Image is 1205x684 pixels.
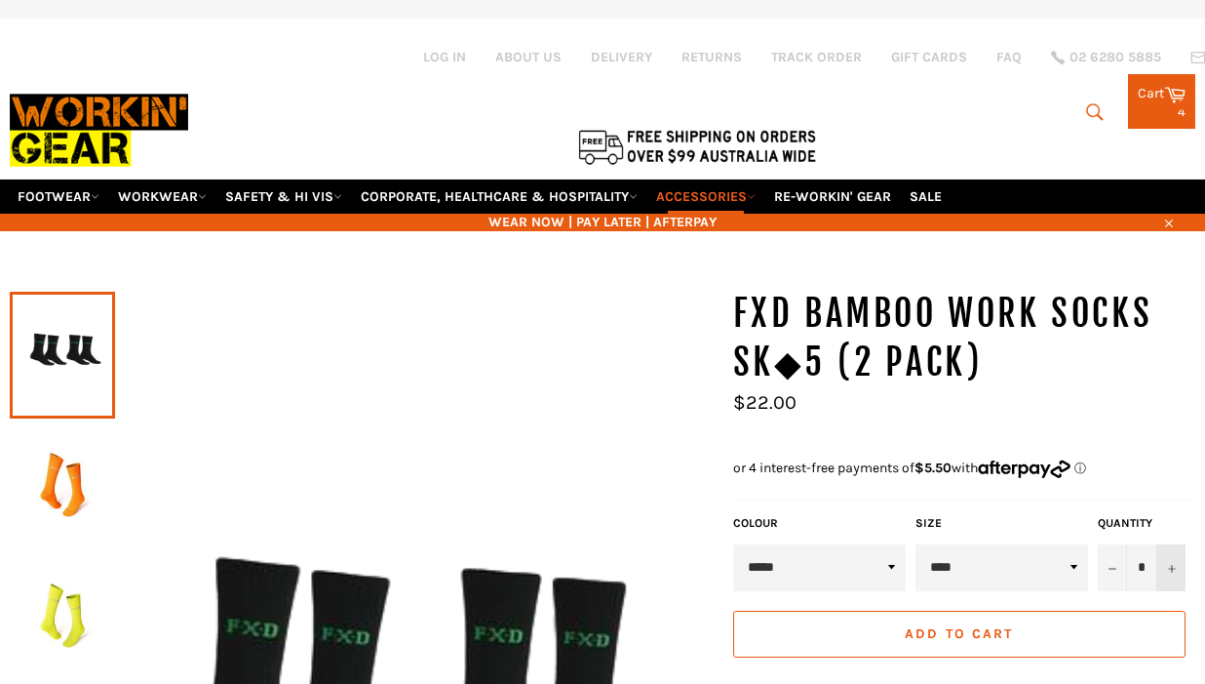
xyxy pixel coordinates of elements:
a: RETURNS [681,48,742,66]
span: 02 6280 5885 [1069,51,1161,64]
a: SALE [902,180,950,214]
span: WEAR NOW | PAY LATER | AFTERPAY [10,213,1195,231]
img: Workin Gear leaders in Workwear, Safety Boots, PPE, Uniforms. Australia's No.1 in Workwear [10,82,188,179]
span: Add to Cart [905,625,1013,642]
a: RE-WORKIN' GEAR [766,180,899,214]
a: DELIVERY [591,48,652,66]
label: Quantity [1098,515,1186,532]
button: Add to Cart [733,611,1186,658]
img: Flat $9.95 shipping Australia wide [575,126,819,167]
a: CORPORATE, HEALTHCARE & HOSPITALITY [353,180,645,214]
a: WORKWEAR [110,180,214,214]
label: Size [915,515,1088,532]
span: 4 [1178,103,1186,120]
img: FXD BAMBOO WORK SOCKS SK◆5 (2 Pack) - Workin' Gear [19,432,105,540]
a: ABOUT US [495,48,562,66]
a: 02 6280 5885 [1051,51,1161,64]
a: ACCESSORIES [648,180,763,214]
img: FXD BAMBOO WORK SOCKS SK◆5 (2 Pack) - Workin' Gear [19,563,105,670]
a: Log in [423,49,466,65]
a: TRACK ORDER [771,48,862,66]
a: SAFETY & HI VIS [217,180,350,214]
span: $22.00 [733,391,797,414]
label: Colour [733,515,906,532]
a: GIFT CARDS [891,48,967,66]
button: Increase item quantity by one [1156,544,1186,591]
button: Reduce item quantity by one [1098,544,1127,591]
a: FOOTWEAR [10,180,107,214]
h1: FXD BAMBOO WORK SOCKS SK◆5 (2 Pack) [733,290,1195,386]
a: FAQ [996,48,1022,66]
a: Cart 4 [1128,74,1195,129]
